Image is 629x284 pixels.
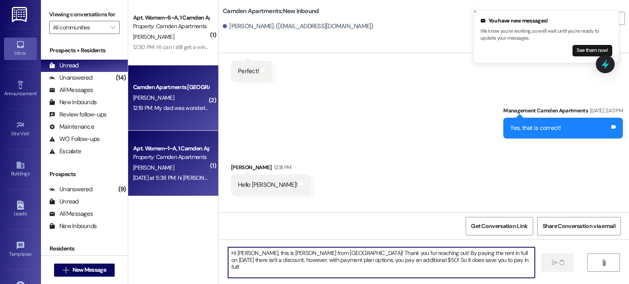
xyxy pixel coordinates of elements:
b: Camden Apartments: New Inbound [223,7,319,16]
div: Unread [49,61,79,70]
div: Apt. Women~1~A, 1 Camden Apartments - Women [133,144,209,153]
span: [PERSON_NAME] [133,33,174,40]
a: Inbox [4,38,37,60]
button: See them now! [572,45,612,56]
div: Yes, that is correct! [510,124,561,132]
div: (14) [114,72,128,84]
div: Escalate [49,147,81,156]
button: New Message [54,264,115,277]
div: Property: Camden Apartments [133,153,209,161]
div: Apt. Women~6~A, 1 Camden Apartments - Women [133,13,209,22]
div: (9) [116,183,128,196]
div: Property: Camden Apartments [133,22,209,31]
a: Buildings [4,158,37,180]
i:  [111,24,115,31]
div: All Messages [49,86,93,94]
div: Maintenance [49,123,94,131]
span: • [29,130,31,135]
div: You have new messages! [480,17,612,25]
div: 12:19 PM: My dad was wondering if by paying all the rent at once, if there would be a small disco... [133,104,453,112]
label: Viewing conversations for [49,8,120,21]
span: Get Conversation Link [471,222,527,230]
a: Leads [4,198,37,220]
div: Review follow-ups [49,110,106,119]
div: 12:30 PM: Hi can I still get a winter contract? [133,43,236,51]
div: [PERSON_NAME] [231,163,310,174]
div: Perfect! [238,67,259,76]
div: Hello [PERSON_NAME]! [238,181,297,189]
span: [PERSON_NAME] [133,164,174,171]
div: [PERSON_NAME]. ([EMAIL_ADDRESS][DOMAIN_NAME]) [223,22,373,31]
div: WO Follow-ups [49,135,100,143]
div: Unanswered [49,74,93,82]
button: Share Conversation via email [537,217,621,235]
span: New Message [72,266,106,274]
div: [DATE] 2:43 PM [588,106,623,115]
div: Prospects + Residents [41,46,128,55]
span: • [32,250,33,256]
div: Residents [41,244,128,253]
div: [DATE] at 5:38 PM: hi [PERSON_NAME]! i'm doing a study abroad that semester. could i renew for sp... [133,174,395,181]
p: We know you're working, so we'll wait until you're ready to update your messages. [480,28,612,42]
div: 12:18 PM [272,163,292,172]
div: Camden Apartments [GEOGRAPHIC_DATA] [133,83,209,92]
div: Unread [49,197,79,206]
button: Close toast [471,7,479,16]
button: Get Conversation Link [466,217,533,235]
span: Share Conversation via email [543,222,615,230]
img: ResiDesk Logo [12,7,29,22]
i:  [63,267,69,273]
div: New Inbounds [49,222,97,230]
span: [PERSON_NAME] [133,94,174,101]
input: All communities [53,21,106,34]
div: Unanswered [49,185,93,194]
div: New Inbounds [49,98,97,107]
div: All Messages [49,210,93,218]
i:  [552,259,558,266]
a: Templates • [4,239,37,261]
a: Site Visit • [4,118,37,140]
div: Prospects [41,170,128,179]
span: • [36,89,38,95]
textarea: Hi [PERSON_NAME], this is [PERSON_NAME] from [GEOGRAPHIC_DATA]! Thank you for reaching out! By pa... [228,247,535,278]
div: Management Camden Apartments [503,106,623,118]
i:  [601,259,607,266]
